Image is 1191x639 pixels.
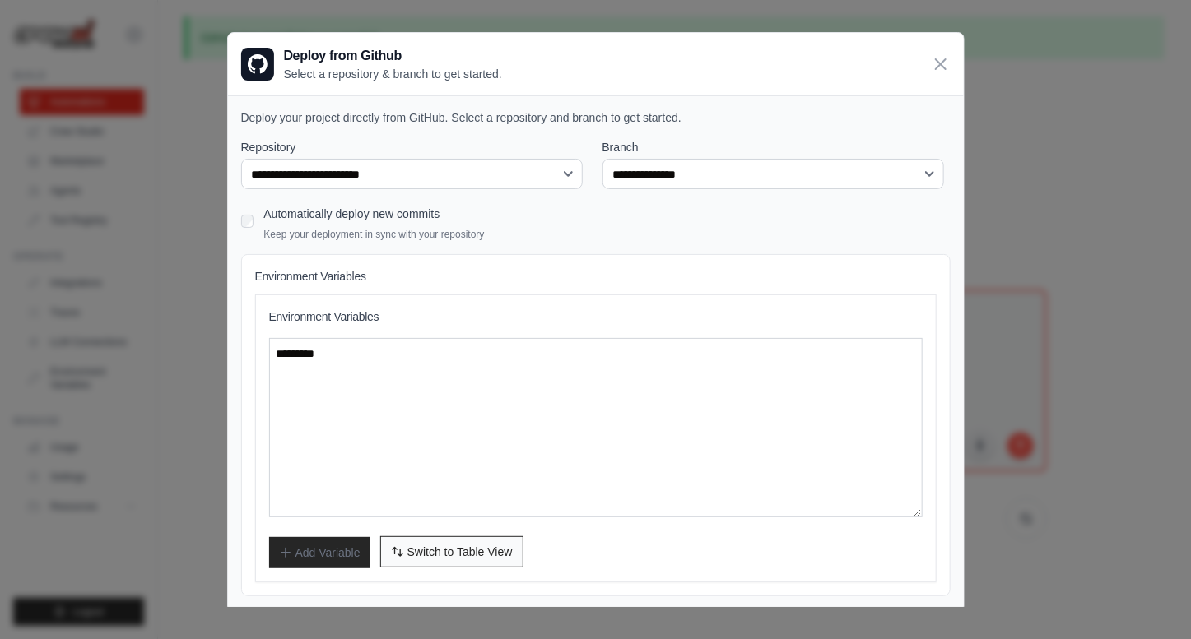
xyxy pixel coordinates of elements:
[284,46,502,66] h3: Deploy from Github
[380,536,523,567] button: Switch to Table View
[1109,560,1191,639] iframe: Chat Widget
[241,139,589,155] label: Repository
[263,207,440,220] label: Automatically deploy new commits
[269,308,923,325] h3: Environment Variables
[602,139,951,155] label: Branch
[407,544,513,560] span: Switch to Table View
[241,109,951,126] p: Deploy your project directly from GitHub. Select a repository and branch to get started.
[255,268,937,285] h4: Environment Variables
[284,66,502,82] p: Select a repository & branch to get started.
[263,228,484,241] p: Keep your deployment in sync with your repository
[269,537,370,568] button: Add Variable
